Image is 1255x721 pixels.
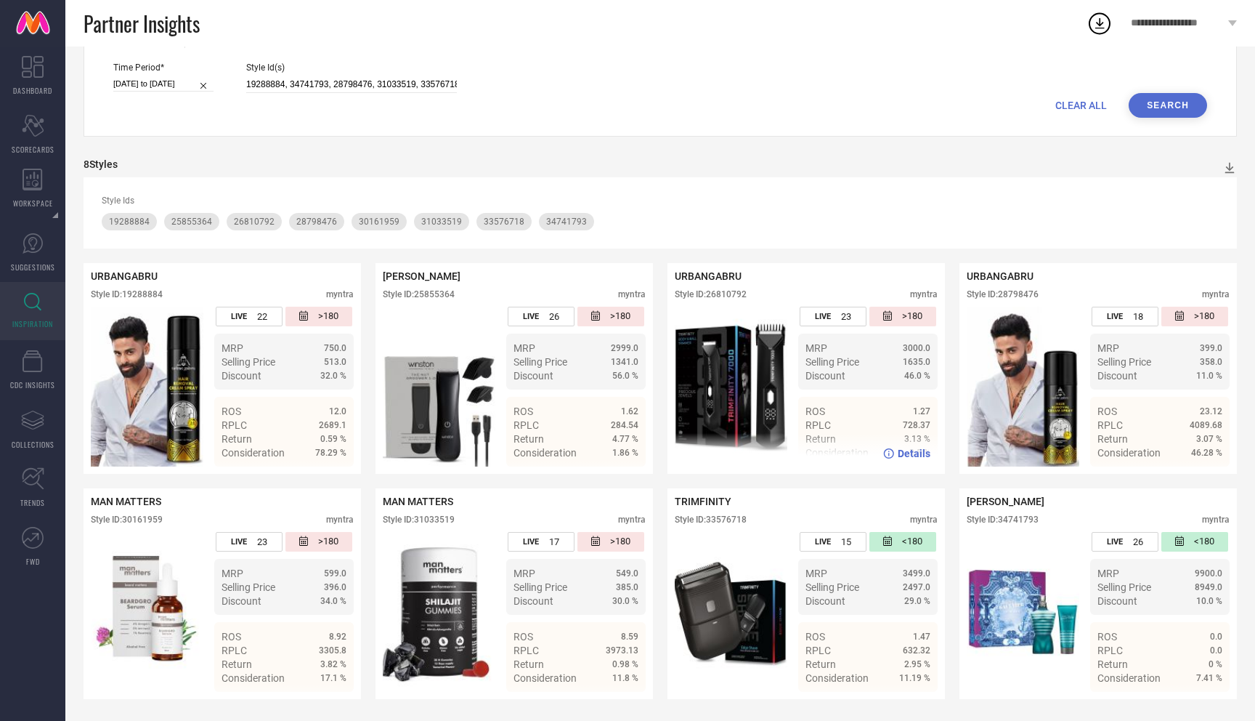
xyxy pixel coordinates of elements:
[513,447,577,459] span: Consideration
[231,312,247,321] span: LIVE
[1097,631,1117,643] span: ROS
[222,581,275,593] span: Selling Price
[549,536,559,547] span: 17
[805,406,825,417] span: ROS
[1097,595,1137,607] span: Discount
[1107,312,1123,321] span: LIVE
[222,645,247,656] span: RPLC
[612,659,638,669] span: 0.98 %
[1087,10,1113,36] div: Open download list
[621,632,638,642] span: 8.59
[12,318,53,329] span: INSPIRATION
[1196,596,1222,606] span: 10.0 %
[1194,536,1214,548] span: <180
[1202,515,1230,525] div: myntra
[903,357,930,367] span: 1635.0
[1097,356,1151,368] span: Selling Price
[231,537,247,547] span: LIVE
[222,568,243,579] span: MRP
[13,85,52,96] span: DASHBOARD
[612,596,638,606] span: 30.0 %
[1191,448,1222,458] span: 46.28 %
[805,568,827,579] span: MRP
[222,658,252,670] span: Return
[246,63,457,73] span: Style Id(s)
[222,406,241,417] span: ROS
[913,632,930,642] span: 1.47
[805,342,827,354] span: MRP
[967,307,1079,467] img: Style preview image
[1175,473,1222,485] a: Details
[1200,343,1222,353] span: 399.0
[91,532,203,692] img: Style preview image
[675,515,747,525] div: Style ID: 33576718
[1097,581,1151,593] span: Selling Price
[513,419,539,431] span: RPLC
[222,419,247,431] span: RPLC
[1097,419,1123,431] span: RPLC
[910,289,938,299] div: myntra
[113,63,214,73] span: Time Period*
[222,447,285,459] span: Consideration
[1202,289,1230,299] div: myntra
[610,310,630,323] span: >180
[222,342,243,354] span: MRP
[675,270,742,282] span: URBANGABRU
[618,515,646,525] div: myntra
[91,289,163,299] div: Style ID: 19288884
[222,370,261,382] span: Discount
[513,370,553,382] span: Discount
[513,433,544,445] span: Return
[113,76,214,92] input: Select time period
[320,434,346,444] span: 0.59 %
[383,532,495,692] div: Click to view image
[513,342,535,354] span: MRP
[285,532,352,552] div: Number of days since the style was first listed on the platform
[805,595,845,607] span: Discount
[11,262,55,273] span: SUGGESTIONS
[899,673,930,683] span: 11.19 %
[904,371,930,381] span: 46.0 %
[606,698,638,710] span: Details
[513,595,553,607] span: Discount
[91,515,163,525] div: Style ID: 30161959
[1196,371,1222,381] span: 11.0 %
[383,307,495,467] img: Style preview image
[621,406,638,416] span: 1.62
[91,307,203,467] img: Style preview image
[1209,659,1222,669] span: 0 %
[1190,473,1222,485] span: Details
[315,448,346,458] span: 78.29 %
[591,473,638,485] a: Details
[904,659,930,669] span: 2.95 %
[222,433,252,445] span: Return
[549,311,559,322] span: 26
[1092,307,1158,326] div: Number of days the style has been live on the platform
[675,289,747,299] div: Style ID: 26810792
[883,448,930,459] a: Details
[508,307,574,326] div: Number of days the style has been live on the platform
[841,311,851,322] span: 23
[222,631,241,643] span: ROS
[1129,93,1207,118] button: Search
[84,158,118,170] div: 8 Styles
[234,217,275,227] span: 26810792
[257,311,267,322] span: 22
[1200,406,1222,416] span: 23.12
[359,217,399,227] span: 30161959
[1133,536,1143,547] span: 26
[612,673,638,683] span: 11.8 %
[1196,673,1222,683] span: 7.41 %
[1195,582,1222,592] span: 8949.0
[805,672,869,684] span: Consideration
[508,532,574,552] div: Number of days the style has been live on the platform
[383,289,455,299] div: Style ID: 25855364
[805,356,859,368] span: Selling Price
[1200,357,1222,367] span: 358.0
[383,532,495,692] img: Style preview image
[1175,698,1222,710] a: Details
[320,371,346,381] span: 32.0 %
[1161,307,1228,326] div: Number of days since the style was first listed on the platform
[1210,645,1222,656] span: 0.0
[318,310,338,323] span: >180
